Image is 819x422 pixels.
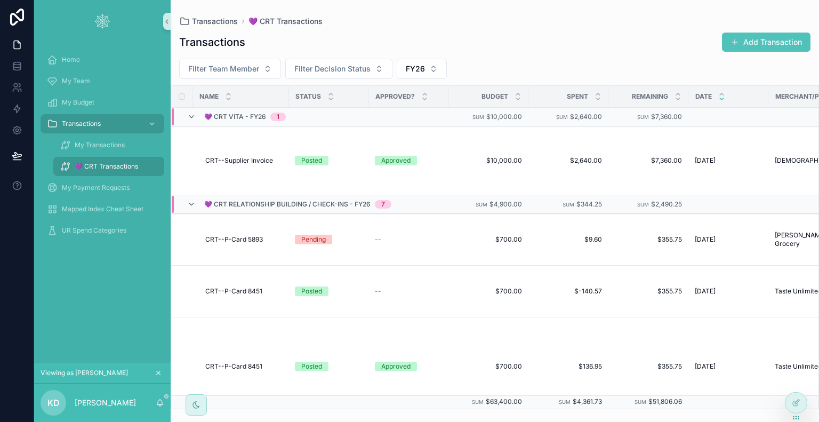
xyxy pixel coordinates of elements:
small: Sum [559,399,571,405]
a: Approved [375,156,442,165]
a: Home [41,50,164,69]
a: $355.75 [615,362,682,371]
span: $2,640.00 [570,113,602,121]
span: Date [695,92,712,101]
a: Transactions [179,16,238,27]
small: Sum [472,399,484,405]
button: Select Button [179,59,281,79]
span: $51,806.06 [648,397,682,405]
a: $700.00 [455,362,522,371]
span: 💜 CRT VITA - FY26 [204,113,266,121]
span: Remaining [632,92,668,101]
a: $355.75 [615,287,682,296]
a: 💜 CRT Transactions [248,16,323,27]
span: $10,000.00 [486,113,522,121]
span: Filter Decision Status [294,63,371,74]
div: 1 [277,113,279,121]
a: $10,000.00 [455,156,522,165]
a: My Payment Requests [41,178,164,197]
a: $355.75 [615,235,682,244]
span: [DATE] [695,235,716,244]
a: CRT--P-Card 5893 [205,235,282,244]
span: 💜 CRT Relationship Building / Check-ins - FY26 [204,200,371,209]
a: Posted [295,156,362,165]
div: Approved [381,362,411,371]
span: Viewing as [PERSON_NAME] [41,369,128,377]
span: -- [375,287,381,296]
h1: Transactions [179,35,245,50]
a: -- [375,235,442,244]
a: CRT--P-Card 8451 [205,287,282,296]
div: scrollable content [34,43,171,254]
span: Transactions [62,120,101,128]
a: UR Spend Categories [41,221,164,240]
span: $2,490.25 [651,200,682,208]
span: $7,360.00 [651,113,682,121]
a: $7,360.00 [615,156,682,165]
button: Add Transaction [722,33,810,52]
a: [DATE] [695,362,762,371]
button: Select Button [285,59,392,79]
span: $63,400.00 [486,397,522,405]
a: [DATE] [695,287,762,296]
a: My Budget [41,93,164,112]
small: Sum [637,202,649,208]
a: Transactions [41,114,164,133]
a: Posted [295,286,362,296]
span: Budget [481,92,508,101]
span: CRT--P-Card 8451 [205,287,262,296]
a: [DATE] [695,235,762,244]
small: Sum [472,114,484,120]
span: CRT--Supplier Invoice [205,156,273,165]
a: -- [375,287,442,296]
span: Name [199,92,219,101]
div: 7 [381,200,385,209]
a: $9.60 [535,235,602,244]
a: Mapped Index Cheat Sheet [41,200,164,219]
p: [PERSON_NAME] [75,397,136,408]
div: Posted [301,286,322,296]
div: Pending [301,235,326,244]
a: $-140.57 [535,287,602,296]
span: Filter Team Member [188,63,259,74]
div: Posted [301,156,322,165]
span: My Payment Requests [62,184,130,192]
span: FY26 [406,63,425,74]
span: Approved? [375,92,415,101]
img: App logo [94,13,111,30]
span: KD [47,396,60,409]
small: Sum [563,202,574,208]
small: Sum [556,114,568,120]
span: -- [375,235,381,244]
a: [DATE] [695,156,762,165]
span: $344.25 [576,200,602,208]
span: CRT--P-Card 5893 [205,235,263,244]
div: Posted [301,362,322,371]
small: Sum [637,114,649,120]
span: Status [295,92,321,101]
span: My Budget [62,98,94,107]
span: $136.95 [535,362,602,371]
span: $4,900.00 [489,200,522,208]
span: Transactions [192,16,238,27]
a: Approved [375,362,442,371]
small: Sum [476,202,487,208]
a: CRT--P-Card 8451 [205,362,282,371]
a: $700.00 [455,235,522,244]
span: [DATE] [695,362,716,371]
span: CRT--P-Card 8451 [205,362,262,371]
span: Spent [567,92,588,101]
a: My Team [41,71,164,91]
span: [DATE] [695,287,716,296]
a: $700.00 [455,287,522,296]
span: $4,361.73 [573,397,602,405]
div: Approved [381,156,411,165]
small: Sum [635,399,646,405]
a: $2,640.00 [535,156,602,165]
